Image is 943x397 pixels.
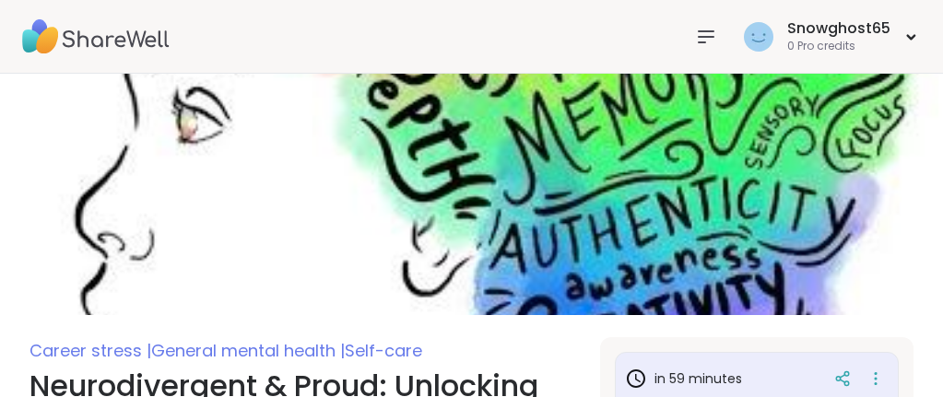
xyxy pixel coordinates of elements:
[744,22,773,52] img: Snowghost65
[151,339,345,362] span: General mental health |
[787,39,890,54] div: 0 Pro credits
[345,339,422,362] span: Self-care
[787,18,890,39] div: Snowghost65
[29,339,151,362] span: Career stress |
[625,368,742,390] h3: in 59 minutes
[22,5,170,69] img: ShareWell Nav Logo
